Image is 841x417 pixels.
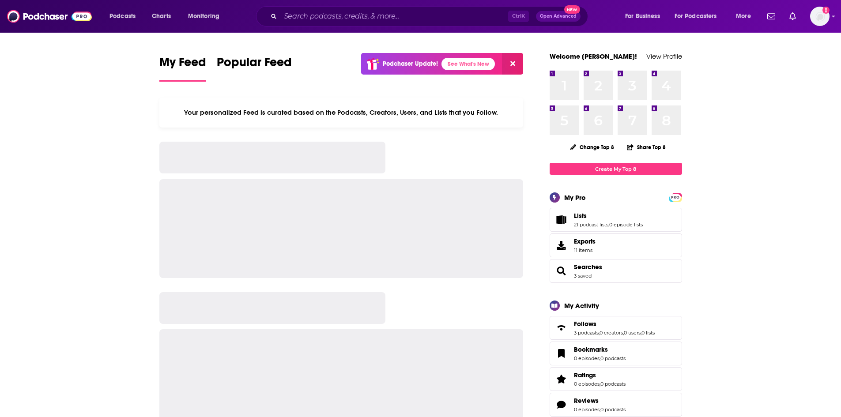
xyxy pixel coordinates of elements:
[730,9,762,23] button: open menu
[441,58,495,70] a: See What's New
[600,381,626,387] a: 0 podcasts
[550,393,682,417] span: Reviews
[550,367,682,391] span: Ratings
[810,7,830,26] button: Show profile menu
[641,330,655,336] a: 0 lists
[217,55,292,82] a: Popular Feed
[7,8,92,25] img: Podchaser - Follow, Share and Rate Podcasts
[574,212,587,220] span: Lists
[626,139,666,156] button: Share Top 8
[600,406,600,413] span: ,
[159,55,206,75] span: My Feed
[574,397,626,405] a: Reviews
[736,10,751,23] span: More
[550,259,682,283] span: Searches
[624,330,641,336] a: 0 users
[508,11,529,22] span: Ctrl K
[574,237,596,245] span: Exports
[550,208,682,232] span: Lists
[574,263,602,271] a: Searches
[182,9,231,23] button: open menu
[574,273,592,279] a: 3 saved
[625,10,660,23] span: For Business
[646,52,682,60] a: View Profile
[550,52,637,60] a: Welcome [PERSON_NAME]!
[550,163,682,175] a: Create My Top 8
[280,9,508,23] input: Search podcasts, credits, & more...
[822,7,830,14] svg: Add a profile image
[600,330,623,336] a: 0 creators
[670,194,681,201] span: PRO
[574,320,596,328] span: Follows
[574,212,643,220] a: Lists
[670,194,681,200] a: PRO
[550,342,682,365] span: Bookmarks
[109,10,136,23] span: Podcasts
[810,7,830,26] img: User Profile
[574,371,626,379] a: Ratings
[152,10,171,23] span: Charts
[619,9,671,23] button: open menu
[600,355,600,361] span: ,
[553,373,570,385] a: Ratings
[574,222,608,228] a: 21 podcast lists
[623,330,624,336] span: ,
[786,9,800,24] a: Show notifications dropdown
[553,347,570,360] a: Bookmarks
[540,14,577,19] span: Open Advanced
[188,10,219,23] span: Monitoring
[565,142,620,153] button: Change Top 8
[574,330,599,336] a: 3 podcasts
[599,330,600,336] span: ,
[600,381,600,387] span: ,
[764,9,779,24] a: Show notifications dropdown
[810,7,830,26] span: Logged in as megcassidy
[609,222,643,228] a: 0 episode lists
[675,10,717,23] span: For Podcasters
[159,98,524,128] div: Your personalized Feed is curated based on the Podcasts, Creators, Users, and Lists that you Follow.
[574,247,596,253] span: 11 items
[600,355,626,361] a: 0 podcasts
[574,346,626,353] a: Bookmarks
[574,371,596,379] span: Ratings
[553,239,570,252] span: Exports
[553,214,570,226] a: Lists
[564,301,599,310] div: My Activity
[564,193,586,202] div: My Pro
[159,55,206,82] a: My Feed
[574,355,600,361] a: 0 episodes
[550,233,682,257] a: Exports
[553,265,570,277] a: Searches
[550,316,682,340] span: Follows
[574,346,608,353] span: Bookmarks
[217,55,292,75] span: Popular Feed
[146,9,176,23] a: Charts
[553,322,570,334] a: Follows
[574,320,655,328] a: Follows
[574,381,600,387] a: 0 episodes
[553,398,570,411] a: Reviews
[103,9,147,23] button: open menu
[574,397,599,405] span: Reviews
[536,11,581,22] button: Open AdvancedNew
[600,406,626,413] a: 0 podcasts
[574,406,600,413] a: 0 episodes
[641,330,641,336] span: ,
[669,9,730,23] button: open menu
[264,6,596,26] div: Search podcasts, credits, & more...
[383,60,438,68] p: Podchaser Update!
[564,5,580,14] span: New
[608,222,609,228] span: ,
